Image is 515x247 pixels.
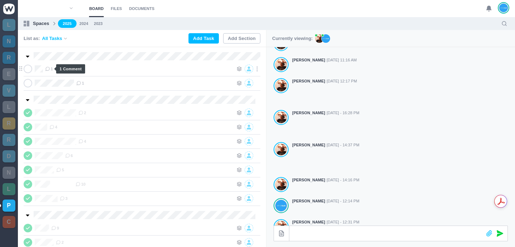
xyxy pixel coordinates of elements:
[94,21,103,27] a: 2023
[3,117,15,130] a: R
[315,34,324,43] img: AL
[33,20,49,27] p: Spaces
[327,198,359,204] span: [DATE] - 12:14 PM
[327,57,357,63] span: [DATE] 11:16 AM
[272,35,313,42] p: Currently viewing:
[327,78,357,84] span: [DATE] 12:17 PM
[3,4,15,14] img: winio
[3,35,15,47] a: N
[275,80,287,92] img: Antonio Lopes
[275,178,287,191] img: Antonio Lopes
[292,142,325,148] strong: [PERSON_NAME]
[3,216,15,228] a: C
[327,142,359,148] span: [DATE] - 14:37 PM
[292,219,325,225] strong: [PERSON_NAME]
[499,3,508,12] img: João Tosta
[327,177,359,183] span: [DATE] - 14:16 PM
[3,68,15,80] a: E
[292,177,325,183] strong: [PERSON_NAME]
[188,33,219,44] button: Add Task
[79,21,88,27] a: 2024
[292,78,325,84] strong: [PERSON_NAME]
[223,33,260,44] button: Add Section
[3,101,15,113] a: L
[322,34,330,43] img: JT
[3,200,15,212] a: P
[3,150,15,162] a: D
[3,183,15,195] a: L
[42,35,62,42] span: All Tasks
[327,110,359,116] span: [DATE] - 16:28 PM
[3,85,15,97] a: V
[3,134,15,146] a: R
[327,219,359,225] span: [DATE] - 12:31 PM
[292,110,325,116] strong: [PERSON_NAME]
[24,21,29,26] img: spaces
[275,143,287,156] img: Antonio Lopes
[24,35,68,42] div: List as:
[3,19,15,31] a: L
[292,57,325,63] strong: [PERSON_NAME]
[3,167,15,179] a: N
[3,52,15,64] a: R
[292,198,325,204] strong: [PERSON_NAME]
[275,111,287,123] img: Antonio Lopes
[58,19,77,28] a: 2025
[275,59,287,71] img: Antonio Lopes
[275,200,287,212] img: João Tosta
